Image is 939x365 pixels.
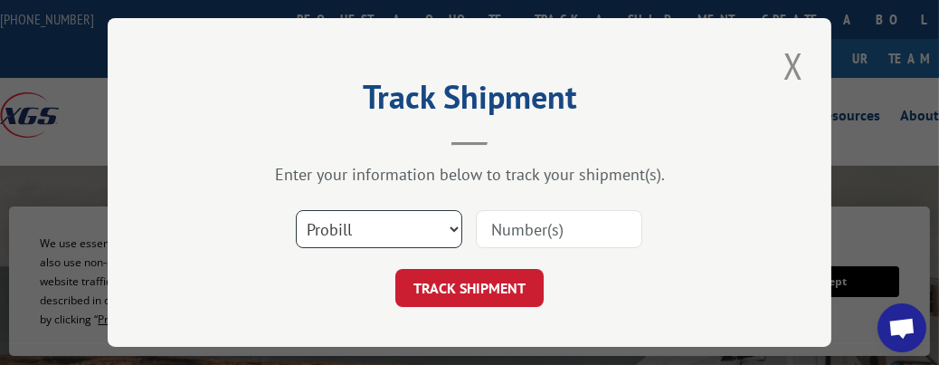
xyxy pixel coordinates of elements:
[198,84,741,119] h2: Track Shipment
[198,164,741,185] div: Enter your information below to track your shipment(s).
[476,210,642,248] input: Number(s)
[778,41,809,91] button: Close modal
[877,303,926,352] a: Open chat
[395,269,544,307] button: TRACK SHIPMENT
